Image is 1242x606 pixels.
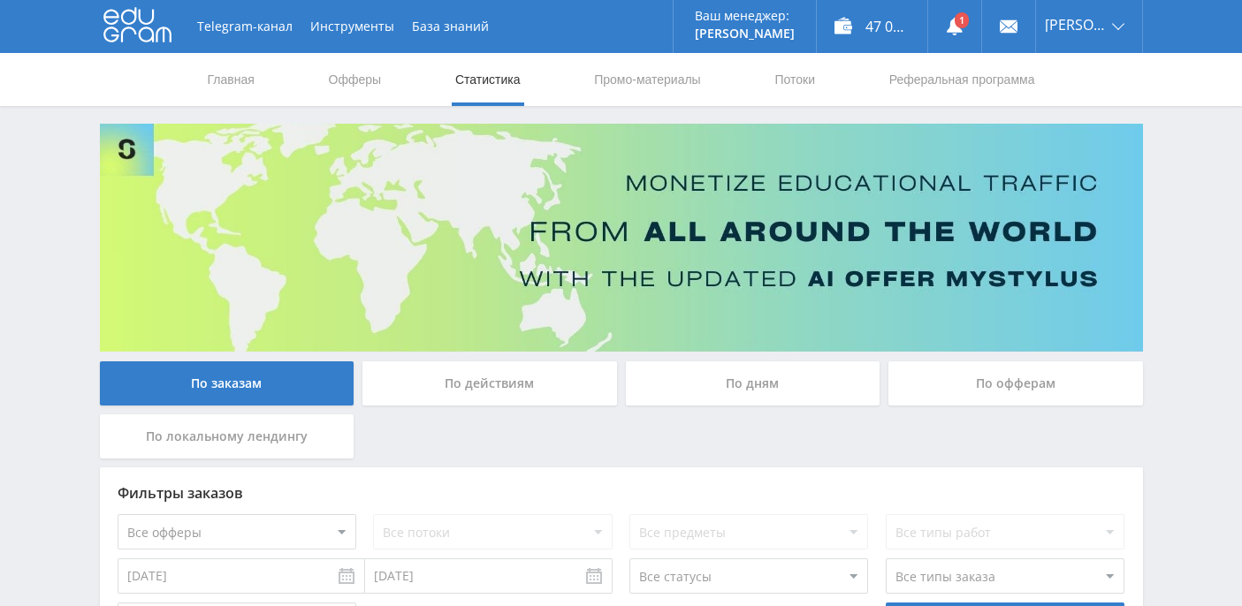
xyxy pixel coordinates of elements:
p: [PERSON_NAME] [695,27,795,41]
span: [PERSON_NAME] [1045,18,1107,32]
p: Ваш менеджер: [695,9,795,23]
img: Banner [100,124,1143,352]
a: Реферальная программа [888,53,1037,106]
a: Офферы [327,53,384,106]
div: По заказам [100,361,354,405]
a: Главная [206,53,256,106]
a: Промо-материалы [592,53,702,106]
div: По дням [626,361,880,405]
a: Статистика [453,53,522,106]
div: По локальному лендингу [100,414,354,458]
div: Фильтры заказов [118,485,1125,501]
div: По офферам [888,361,1143,405]
a: Потоки [773,53,817,106]
div: По действиям [362,361,617,405]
